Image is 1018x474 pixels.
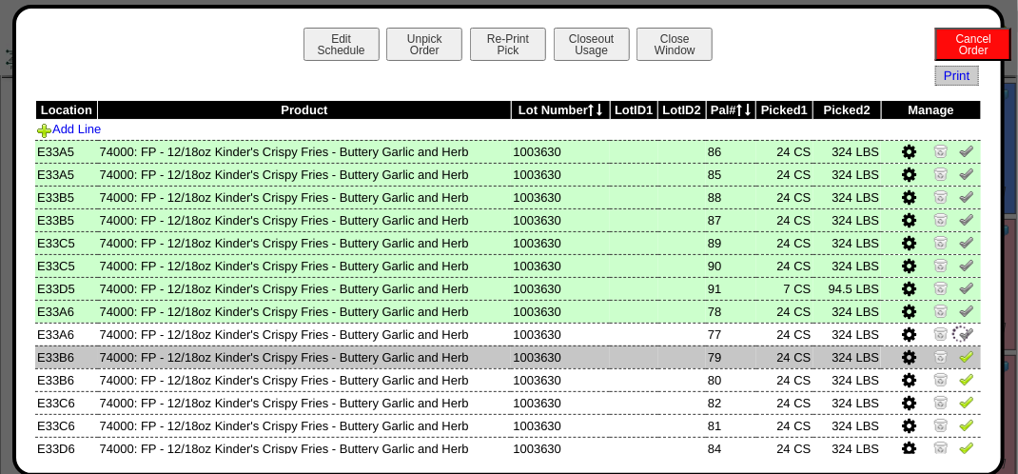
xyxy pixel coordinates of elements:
[35,163,98,186] td: E33A5
[959,348,974,364] img: Verify Pick
[706,101,756,120] th: Pal#
[706,277,756,300] td: 91
[933,166,949,181] img: Zero Item and Verify
[813,163,882,186] td: 324 LBS
[98,254,512,277] td: 74000: FP - 12/18oz Kinder's Crispy Fries - Buttery Garlic and Herb
[813,254,882,277] td: 324 LBS
[98,208,512,231] td: 74000: FP - 12/18oz Kinder's Crispy Fries - Buttery Garlic and Herb
[756,140,813,163] td: 24 CS
[386,28,462,61] button: UnpickOrder
[813,300,882,323] td: 324 LBS
[933,440,949,455] img: Zero Item and Verify
[813,186,882,208] td: 324 LBS
[511,437,610,460] td: 1003630
[813,414,882,437] td: 324 LBS
[98,140,512,163] td: 74000: FP - 12/18oz Kinder's Crispy Fries - Buttery Garlic and Herb
[511,101,610,120] th: Lot Number
[706,208,756,231] td: 87
[35,277,98,300] td: E33D5
[756,208,813,231] td: 24 CS
[98,277,512,300] td: 74000: FP - 12/18oz Kinder's Crispy Fries - Buttery Garlic and Herb
[511,323,610,346] td: 1003630
[35,346,98,368] td: E33B6
[756,101,813,120] th: Picked1
[98,163,512,186] td: 74000: FP - 12/18oz Kinder's Crispy Fries - Buttery Garlic and Herb
[959,440,974,455] img: Verify Pick
[511,208,610,231] td: 1003630
[813,391,882,414] td: 324 LBS
[706,254,756,277] td: 90
[959,211,974,227] img: Un-Verify Pick
[756,323,813,346] td: 24 CS
[706,140,756,163] td: 86
[98,437,512,460] td: 74000: FP - 12/18oz Kinder's Crispy Fries - Buttery Garlic and Herb
[813,323,882,346] td: 324 LBS
[511,391,610,414] td: 1003630
[98,368,512,391] td: 74000: FP - 12/18oz Kinder's Crispy Fries - Buttery Garlic and Herb
[959,394,974,409] img: Verify Pick
[959,257,974,272] img: Un-Verify Pick
[959,143,974,158] img: Un-Verify Pick
[756,346,813,368] td: 24 CS
[511,186,610,208] td: 1003630
[35,208,98,231] td: E33B5
[98,231,512,254] td: 74000: FP - 12/18oz Kinder's Crispy Fries - Buttery Garlic and Herb
[933,394,949,409] img: Zero Item and Verify
[98,346,512,368] td: 74000: FP - 12/18oz Kinder's Crispy Fries - Buttery Garlic and Herb
[706,346,756,368] td: 79
[706,323,756,346] td: 77
[959,166,974,181] img: Un-Verify Pick
[610,101,657,120] th: LotID1
[933,280,949,295] img: Zero Item and Verify
[959,188,974,204] img: Un-Verify Pick
[756,277,813,300] td: 7 CS
[658,101,706,120] th: LotID2
[959,417,974,432] img: Verify Pick
[511,163,610,186] td: 1003630
[813,140,882,163] td: 324 LBS
[554,28,630,61] button: CloseoutUsage
[813,101,882,120] th: Picked2
[98,101,512,120] th: Product
[706,414,756,437] td: 81
[511,254,610,277] td: 1003630
[706,163,756,186] td: 85
[35,254,98,277] td: E33C5
[35,300,98,323] td: E33A6
[813,437,882,460] td: 324 LBS
[35,323,98,346] td: E33A6
[813,368,882,391] td: 324 LBS
[511,346,610,368] td: 1003630
[950,324,971,345] img: spinner-alpha-0.gif
[959,280,974,295] img: Un-Verify Pick
[756,437,813,460] td: 24 CS
[756,391,813,414] td: 24 CS
[756,254,813,277] td: 24 CS
[813,346,882,368] td: 324 LBS
[511,231,610,254] td: 1003630
[756,231,813,254] td: 24 CS
[933,143,949,158] img: Zero Item and Verify
[98,186,512,208] td: 74000: FP - 12/18oz Kinder's Crispy Fries - Buttery Garlic and Herb
[303,28,380,61] button: EditSchedule
[933,417,949,432] img: Zero Item and Verify
[98,300,512,323] td: 74000: FP - 12/18oz Kinder's Crispy Fries - Buttery Garlic and Herb
[35,101,98,120] th: Location
[813,277,882,300] td: 94.5 LBS
[35,368,98,391] td: E33B6
[98,391,512,414] td: 74000: FP - 12/18oz Kinder's Crispy Fries - Buttery Garlic and Herb
[98,414,512,437] td: 74000: FP - 12/18oz Kinder's Crispy Fries - Buttery Garlic and Herb
[933,257,949,272] img: Zero Item and Verify
[635,43,715,57] a: CloseWindow
[35,231,98,254] td: E33C5
[933,234,949,249] img: Zero Item and Verify
[813,231,882,254] td: 324 LBS
[511,140,610,163] td: 1003630
[37,123,52,138] img: Add Item to Order
[756,163,813,186] td: 24 CS
[35,140,98,163] td: E33A5
[35,186,98,208] td: E33B5
[756,186,813,208] td: 24 CS
[959,371,974,386] img: Verify Pick
[706,391,756,414] td: 82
